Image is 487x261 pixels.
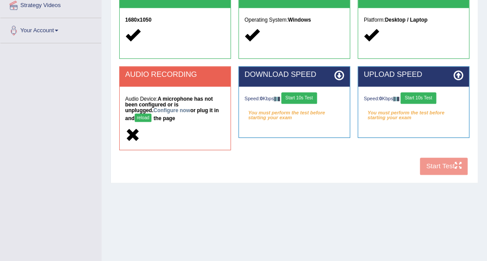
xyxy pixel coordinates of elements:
em: You must perform the test before starting your exam [364,107,464,119]
button: Start 10s Test [281,92,317,104]
h2: AUDIO RECORDING [125,71,225,79]
strong: Desktop / Laptop [385,17,427,23]
a: Your Account [0,18,101,40]
strong: 1680x1050 [125,17,151,23]
strong: A microphone has not been configured or is unplugged. or plug it in and the page [125,96,219,121]
h5: Audio Device: [125,96,225,124]
button: reload [135,113,152,122]
div: Speed: Kbps [245,92,344,106]
em: You must perform the test before starting your exam [245,107,344,119]
div: Speed: Kbps [364,92,464,106]
h2: DOWNLOAD SPEED [245,71,344,79]
img: ajax-loader-fb-connection.gif [393,97,399,101]
strong: 0 [379,96,382,101]
a: Configure now [154,107,190,113]
strong: Windows [288,17,311,23]
strong: 0 [260,96,263,101]
h2: UPLOAD SPEED [364,71,464,79]
h5: Platform: [364,17,464,23]
button: Start 10s Test [400,92,436,104]
h5: Operating System: [245,17,344,23]
img: ajax-loader-fb-connection.gif [274,97,280,101]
